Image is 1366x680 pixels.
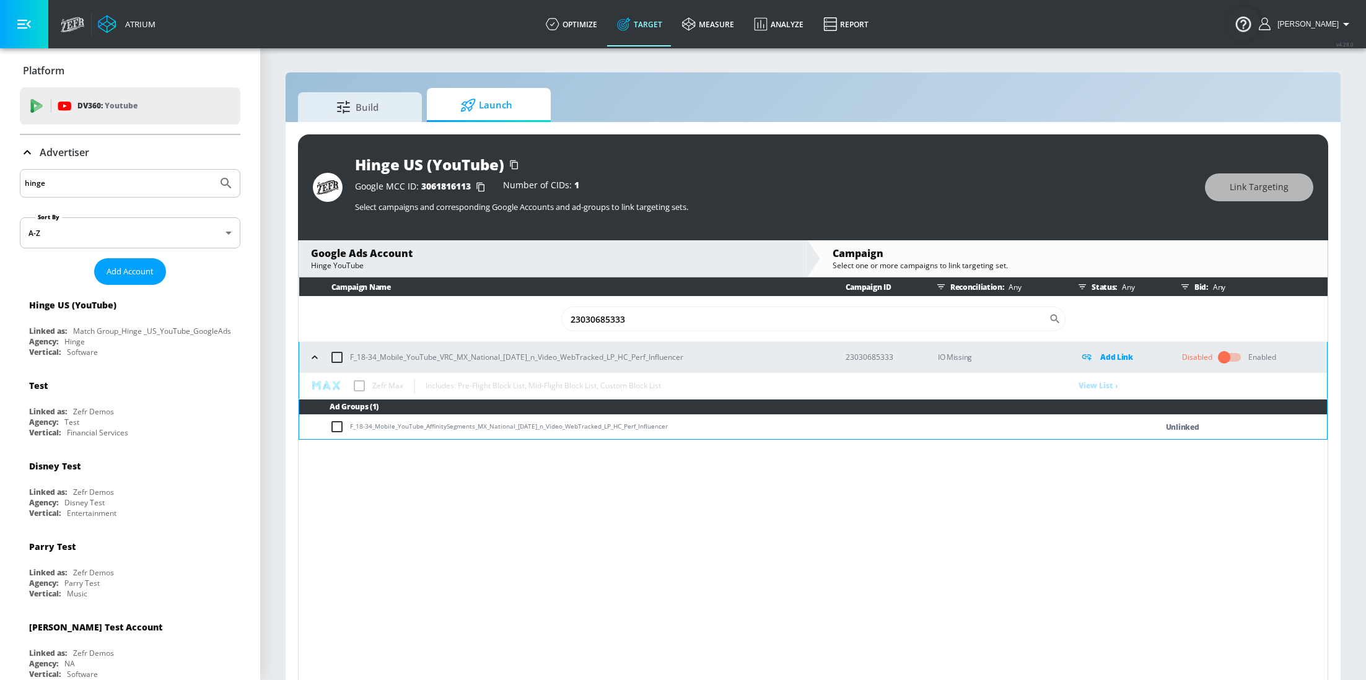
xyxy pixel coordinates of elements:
[744,2,813,46] a: Analyze
[20,370,240,441] div: TestLinked as:Zefr DemosAgency:TestVertical:Financial Services
[212,170,240,197] button: Submit Search
[299,277,826,297] th: Campaign Name
[1182,352,1212,363] div: Disabled
[20,531,240,602] div: Parry TestLinked as:Zefr DemosAgency:Parry TestVertical:Music
[826,277,918,297] th: Campaign ID
[29,669,61,679] div: Vertical:
[355,201,1193,212] p: Select campaigns and corresponding Google Accounts and ad-groups to link targeting sets.
[1176,277,1321,296] div: Bid:
[311,246,794,260] div: Google Ads Account
[73,406,114,417] div: Zefr Demos
[29,658,58,669] div: Agency:
[67,508,116,518] div: Entertainment
[561,307,1049,331] input: Search Campaign Name or ID
[536,2,607,46] a: optimize
[20,290,240,360] div: Hinge US (YouTube)Linked as:Match Group_Hinge _US_YouTube_GoogleAdsAgency:HingeVertical:Software
[1248,352,1276,363] div: Enabled
[29,567,67,578] div: Linked as:
[73,326,231,336] div: Match Group_Hinge _US_YouTube_GoogleAds
[29,487,67,497] div: Linked as:
[1079,350,1162,364] div: Add Link
[25,175,212,191] input: Search by name
[20,53,240,88] div: Platform
[311,260,794,271] div: Hinge YouTube
[20,451,240,521] div: Disney TestLinked as:Zefr DemosAgency:Disney TestVertical:Entertainment
[1226,6,1261,41] button: Open Resource Center
[29,621,162,633] div: [PERSON_NAME] Test Account
[64,578,100,588] div: Parry Test
[64,658,75,669] div: NA
[833,260,1315,271] div: Select one or more campaigns to link targeting set.
[355,181,491,193] div: Google MCC ID:
[98,15,155,33] a: Atrium
[67,427,128,438] div: Financial Services
[64,497,105,508] div: Disney Test
[1073,277,1162,296] div: Status:
[421,180,471,192] span: 3061816113
[833,246,1315,260] div: Campaign
[503,181,579,193] div: Number of CIDs:
[439,90,533,120] span: Launch
[107,264,154,279] span: Add Account
[29,417,58,427] div: Agency:
[355,154,504,175] div: Hinge US (YouTube)
[29,347,61,357] div: Vertical:
[73,648,114,658] div: Zefr Demos
[607,2,672,46] a: Target
[29,497,58,508] div: Agency:
[29,299,116,311] div: Hinge US (YouTube)
[29,648,67,658] div: Linked as:
[29,541,76,552] div: Parry Test
[672,2,744,46] a: measure
[67,669,98,679] div: Software
[67,347,98,357] div: Software
[29,336,58,347] div: Agency:
[29,508,61,518] div: Vertical:
[35,213,62,221] label: Sort By
[574,179,579,191] span: 1
[67,588,87,599] div: Music
[1166,420,1199,434] p: Unlinked
[299,399,1327,415] th: Ad Groups (1)
[120,19,155,30] div: Atrium
[105,99,138,112] p: Youtube
[20,87,240,124] div: DV360: Youtube
[29,406,67,417] div: Linked as:
[1100,350,1133,364] p: Add Link
[1208,281,1225,294] p: Any
[29,326,67,336] div: Linked as:
[94,258,166,285] button: Add Account
[1004,281,1021,294] p: Any
[1259,17,1354,32] button: [PERSON_NAME]
[29,460,81,472] div: Disney Test
[846,351,918,364] p: 23030685333
[64,417,79,427] div: Test
[299,415,1132,439] td: F_18-34_Mobile_YouTube_AffinitySegments_MX_National_[DATE]_n_Video_WebTracked_LP_HC_Perf_Influencer
[938,350,1059,364] p: IO Missing
[299,240,806,277] div: Google Ads AccountHinge YouTube
[813,2,878,46] a: Report
[64,336,85,347] div: Hinge
[73,487,114,497] div: Zefr Demos
[40,146,89,159] p: Advertiser
[350,351,683,364] p: F_18-34_Mobile_YouTube_VRC_MX_National_[DATE]_n_Video_WebTracked_LP_HC_Perf_Influencer
[20,135,240,170] div: Advertiser
[29,578,58,588] div: Agency:
[77,99,138,113] p: DV360:
[29,380,48,391] div: Test
[932,277,1059,296] div: Reconciliation:
[73,567,114,578] div: Zefr Demos
[1336,41,1354,48] span: v 4.28.0
[29,588,61,599] div: Vertical:
[1272,20,1339,28] span: login as: stephanie.wolklin@zefr.com
[20,217,240,248] div: A-Z
[1117,281,1134,294] p: Any
[23,64,64,77] p: Platform
[29,427,61,438] div: Vertical:
[310,92,405,122] span: Build
[561,307,1066,331] div: Search CID Name or Number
